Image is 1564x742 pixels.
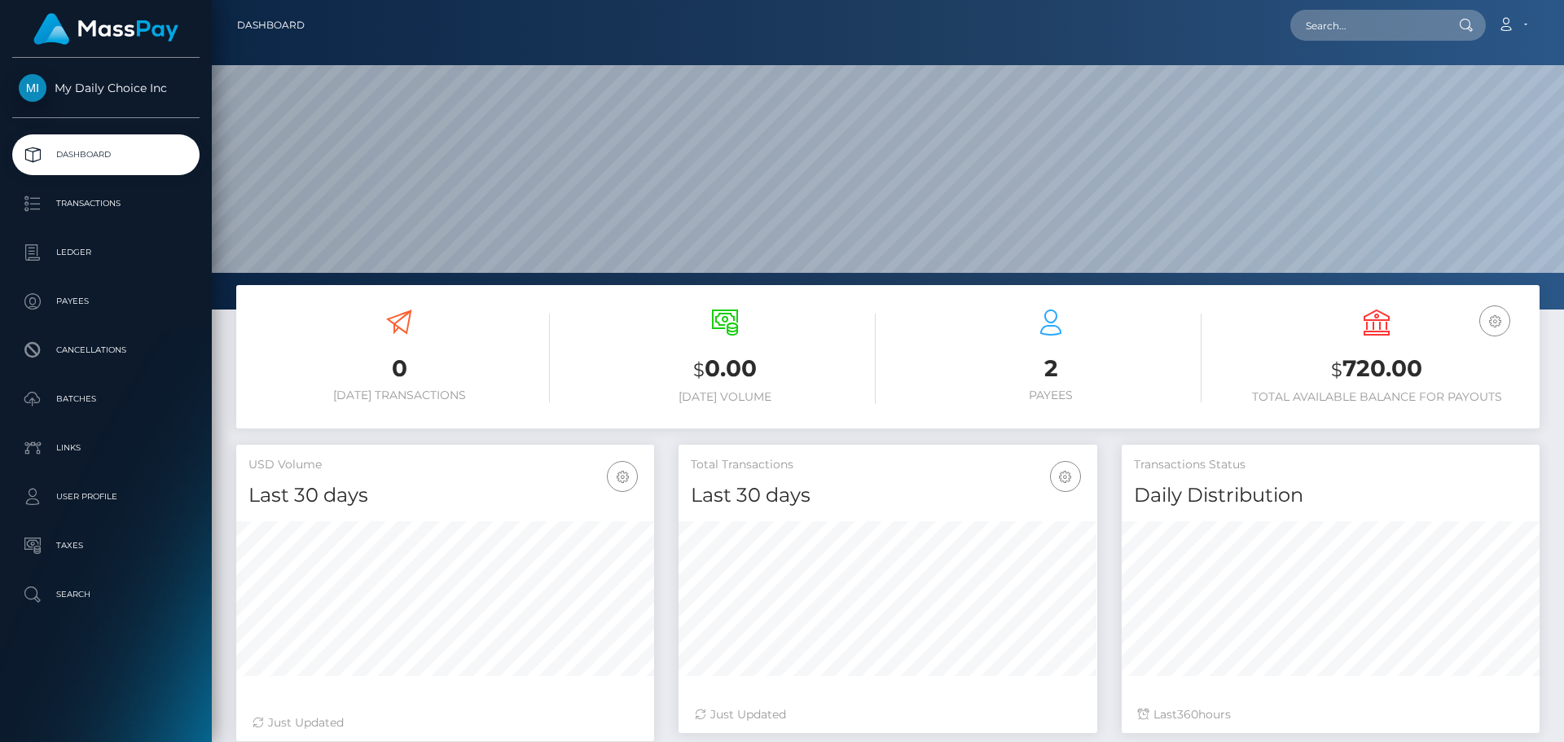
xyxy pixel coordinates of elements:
[248,353,550,384] h3: 0
[691,481,1084,510] h4: Last 30 days
[1331,358,1342,381] small: $
[12,574,200,615] a: Search
[691,457,1084,473] h5: Total Transactions
[19,74,46,102] img: My Daily Choice Inc
[574,353,876,386] h3: 0.00
[900,389,1202,402] h6: Payees
[253,714,638,731] div: Just Updated
[900,353,1202,384] h3: 2
[248,457,642,473] h5: USD Volume
[19,191,193,216] p: Transactions
[19,289,193,314] p: Payees
[12,428,200,468] a: Links
[574,390,876,404] h6: [DATE] Volume
[12,476,200,517] a: User Profile
[695,706,1080,723] div: Just Updated
[12,183,200,224] a: Transactions
[19,436,193,460] p: Links
[12,330,200,371] a: Cancellations
[1177,707,1198,722] span: 360
[1134,481,1527,510] h4: Daily Distribution
[19,387,193,411] p: Batches
[248,481,642,510] h4: Last 30 days
[12,134,200,175] a: Dashboard
[12,232,200,273] a: Ledger
[12,81,200,95] span: My Daily Choice Inc
[19,338,193,362] p: Cancellations
[1226,353,1527,386] h3: 720.00
[33,13,178,45] img: MassPay Logo
[1290,10,1443,41] input: Search...
[1226,390,1527,404] h6: Total Available Balance for Payouts
[237,8,305,42] a: Dashboard
[693,358,705,381] small: $
[19,143,193,167] p: Dashboard
[12,525,200,566] a: Taxes
[248,389,550,402] h6: [DATE] Transactions
[19,582,193,607] p: Search
[12,281,200,322] a: Payees
[19,240,193,265] p: Ledger
[19,485,193,509] p: User Profile
[12,379,200,419] a: Batches
[1134,457,1527,473] h5: Transactions Status
[19,533,193,558] p: Taxes
[1138,706,1523,723] div: Last hours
